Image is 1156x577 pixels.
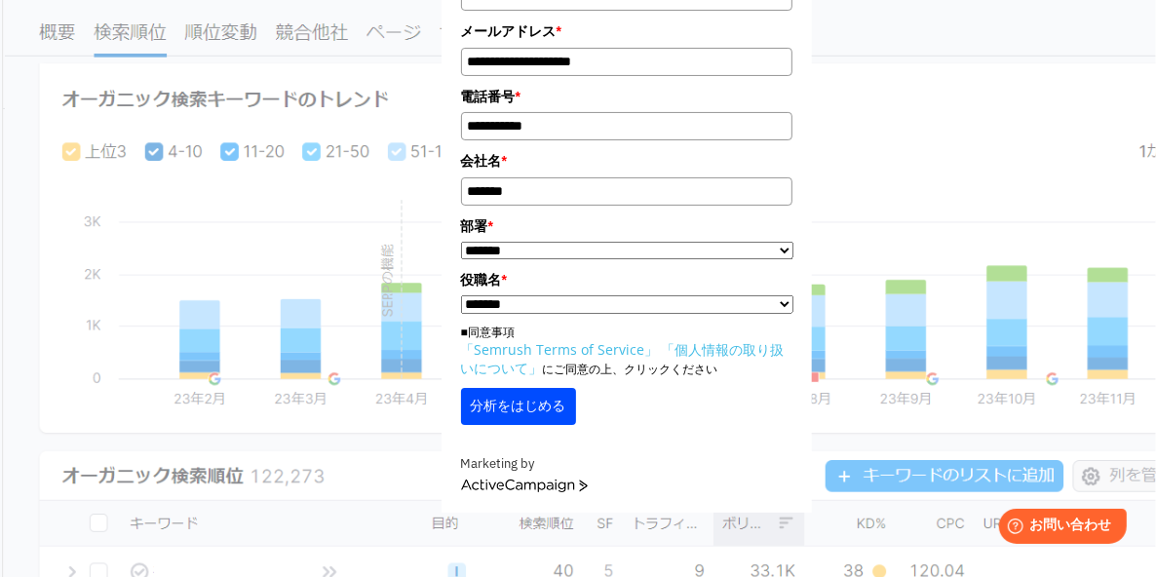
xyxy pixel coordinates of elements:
iframe: Help widget launcher [983,501,1135,556]
a: 「Semrush Terms of Service」 [461,340,659,359]
label: 部署 [461,215,793,237]
label: メールアドレス [461,20,793,42]
a: 「個人情報の取り扱いについて」 [461,340,785,377]
p: ■同意事項 にご同意の上、クリックください [461,324,793,378]
div: Marketing by [461,454,793,475]
button: 分析をはじめる [461,388,576,425]
label: 会社名 [461,150,793,172]
label: 役職名 [461,269,793,290]
label: 電話番号 [461,86,793,107]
